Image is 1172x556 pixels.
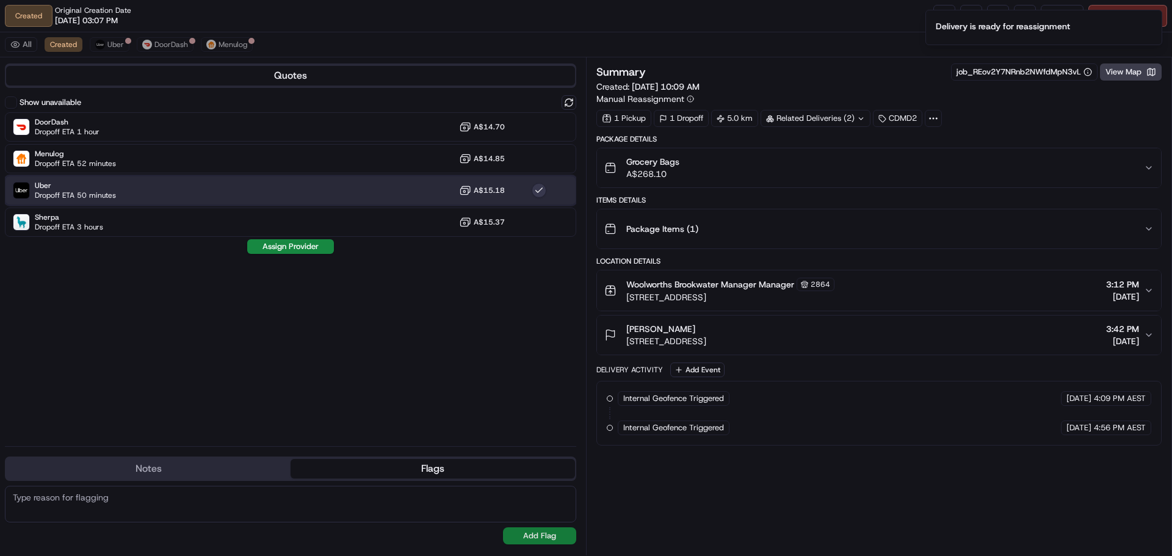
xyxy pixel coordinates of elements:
p: Welcome 👋 [12,49,222,68]
span: Internal Geofence Triggered [623,393,724,404]
span: Original Creation Date [55,5,131,15]
span: [STREET_ADDRESS] [626,335,706,347]
span: A$268.10 [626,168,679,180]
button: DoorDash [137,37,194,52]
div: Related Deliveries (2) [761,110,870,127]
button: Quotes [6,66,575,85]
img: Sherpa [13,214,29,230]
button: Created [45,37,82,52]
span: 3:42 PM [1106,323,1139,335]
img: DoorDash [13,119,29,135]
span: A$14.85 [474,154,505,164]
span: Package Items ( 1 ) [626,223,698,235]
h3: Summary [596,67,646,78]
span: 3:12 PM [1106,278,1139,291]
button: A$14.70 [459,121,505,133]
span: 4:56 PM AEST [1094,422,1146,433]
img: Uber [13,182,29,198]
img: Menulog [13,151,29,167]
div: 1 Pickup [596,110,651,127]
span: [DATE] [1106,335,1139,347]
img: uber-new-logo.jpeg [95,40,105,49]
span: Grocery Bags [626,156,679,168]
div: Start new chat [42,117,200,129]
button: Package Items (1) [597,209,1161,248]
span: Dropoff ETA 1 hour [35,127,99,137]
button: Flags [291,459,575,478]
button: job_REov2Y7NRnb2NWfdMpN3vL [957,67,1092,78]
span: Pylon [121,207,148,216]
button: Manual Reassignment [596,93,694,105]
span: [STREET_ADDRESS] [626,291,834,303]
span: Knowledge Base [24,177,93,189]
div: 5.0 km [711,110,758,127]
img: justeat_logo.png [206,40,216,49]
span: Uber [35,181,116,190]
button: A$14.85 [459,153,505,165]
span: Menulog [219,40,247,49]
a: Powered byPylon [86,206,148,216]
span: 2864 [811,280,830,289]
span: Menulog [35,149,116,159]
span: A$15.18 [474,186,505,195]
span: Woolworths Brookwater Manager Manager [626,278,794,291]
label: Show unavailable [20,97,81,108]
button: Add Flag [503,527,576,544]
img: Nash [12,12,37,37]
span: 4:09 PM AEST [1094,393,1146,404]
div: Delivery Activity [596,365,663,375]
span: Sherpa [35,212,103,222]
span: [DATE] [1066,393,1091,404]
span: A$15.37 [474,217,505,227]
span: Dropoff ETA 52 minutes [35,159,116,168]
span: Dropoff ETA 50 minutes [35,190,116,200]
div: Package Details [596,134,1162,144]
button: All [5,37,37,52]
span: [DATE] [1106,291,1139,303]
span: Created [50,40,77,49]
span: [DATE] 03:07 PM [55,15,118,26]
span: Dropoff ETA 3 hours [35,222,103,232]
div: Items Details [596,195,1162,205]
a: 📗Knowledge Base [7,172,98,194]
span: A$14.70 [474,122,505,132]
button: Assign Provider [247,239,334,254]
button: Notes [6,459,291,478]
button: [PERSON_NAME][STREET_ADDRESS]3:42 PM[DATE] [597,316,1161,355]
button: Menulog [201,37,253,52]
button: A$15.18 [459,184,505,197]
span: Manual Reassignment [596,93,684,105]
div: Location Details [596,256,1162,266]
div: 1 Dropoff [654,110,709,127]
span: API Documentation [115,177,196,189]
div: We're available if you need us! [42,129,154,139]
span: [PERSON_NAME] [626,323,695,335]
span: Uber [107,40,124,49]
div: 💻 [103,178,113,188]
span: [DATE] [1066,422,1091,433]
button: Grocery BagsA$268.10 [597,148,1161,187]
div: Delivery is ready for reassignment [936,20,1070,32]
button: Add Event [670,363,725,377]
button: Start new chat [208,120,222,135]
div: CDMD2 [873,110,922,127]
img: doordash_logo_v2.png [142,40,152,49]
button: View Map [1100,63,1162,81]
span: [DATE] 10:09 AM [632,81,700,92]
button: A$15.37 [459,216,505,228]
div: 📗 [12,178,22,188]
span: Created: [596,81,700,93]
img: 1736555255976-a54dd68f-1ca7-489b-9aae-adbdc363a1c4 [12,117,34,139]
span: Internal Geofence Triggered [623,422,724,433]
span: DoorDash [154,40,188,49]
input: Got a question? Start typing here... [32,79,220,92]
button: Uber [90,37,129,52]
span: DoorDash [35,117,99,127]
a: 💻API Documentation [98,172,201,194]
button: Woolworths Brookwater Manager Manager2864[STREET_ADDRESS]3:12 PM[DATE] [597,270,1161,311]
